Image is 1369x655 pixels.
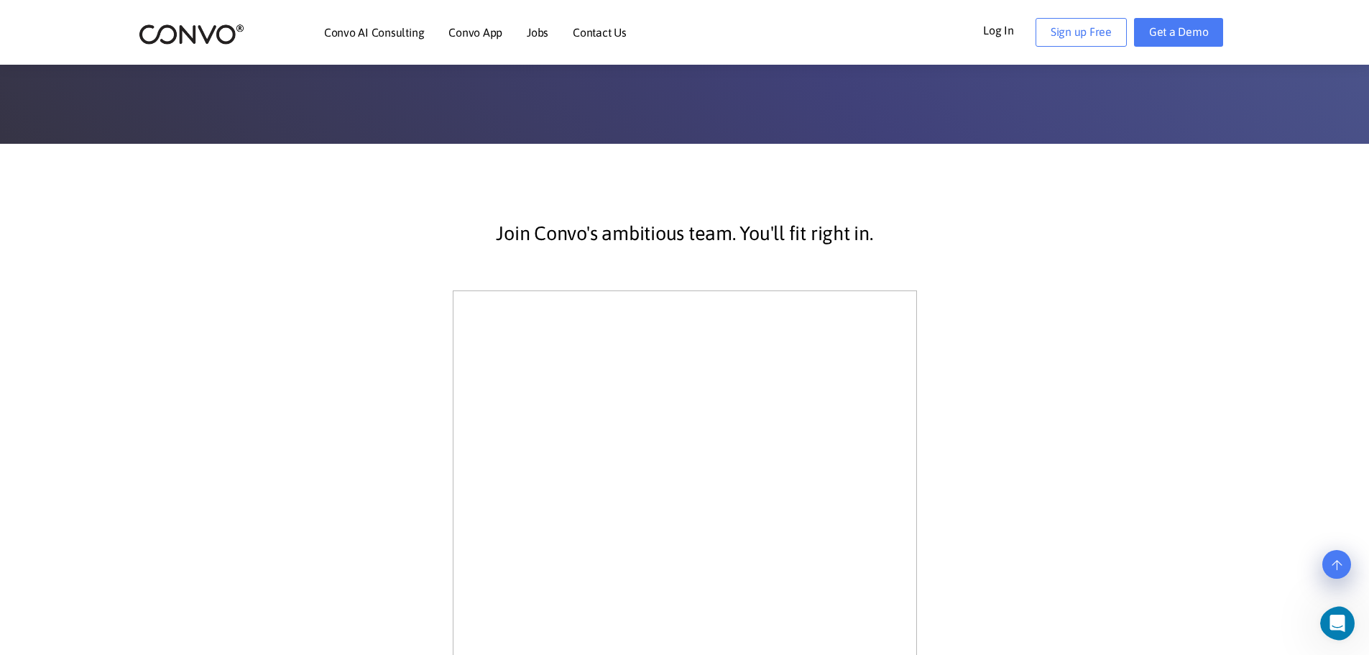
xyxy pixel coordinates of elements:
a: Sign up Free [1036,18,1127,47]
a: Convo AI Consulting [324,27,424,38]
p: Join Convo's ambitious team. You'll fit right in. [297,216,1073,252]
a: Log In [983,18,1036,41]
a: Contact Us [573,27,627,38]
a: Convo App [448,27,502,38]
a: Jobs [527,27,548,38]
iframe: Intercom live chat [1320,606,1365,641]
a: Get a Demo [1134,18,1224,47]
img: logo_2.png [139,23,244,45]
